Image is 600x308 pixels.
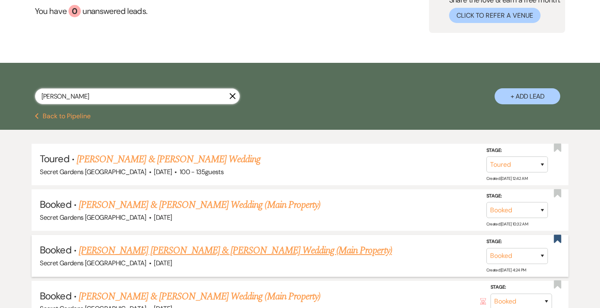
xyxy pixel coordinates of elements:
[35,88,240,104] input: Search by name, event date, email address or phone number
[486,221,528,227] span: Created: [DATE] 10:32 AM
[79,198,320,212] a: [PERSON_NAME] & [PERSON_NAME] Wedding (Main Property)
[40,259,146,267] span: Secret Gardens [GEOGRAPHIC_DATA]
[154,213,172,222] span: [DATE]
[486,237,548,246] label: Stage:
[68,5,81,17] div: 0
[154,168,172,176] span: [DATE]
[40,244,71,256] span: Booked
[40,213,146,222] span: Secret Gardens [GEOGRAPHIC_DATA]
[40,198,71,211] span: Booked
[35,113,91,120] button: Back to Pipeline
[35,5,333,17] a: You have 0 unanswered leads.
[40,168,146,176] span: Secret Gardens [GEOGRAPHIC_DATA]
[486,267,526,272] span: Created: [DATE] 4:24 PM
[79,289,320,304] a: [PERSON_NAME] & [PERSON_NAME] Wedding (Main Property)
[40,290,71,302] span: Booked
[77,152,260,167] a: [PERSON_NAME] & [PERSON_NAME] Wedding
[449,8,541,23] button: Click to Refer a Venue
[486,192,548,201] label: Stage:
[40,152,69,165] span: Toured
[180,168,224,176] span: 100 - 135 guests
[79,243,392,258] a: [PERSON_NAME] [PERSON_NAME] & [PERSON_NAME] Wedding (Main Property)
[495,88,560,104] button: + Add Lead
[490,283,552,292] label: Stage:
[154,259,172,267] span: [DATE]
[486,176,527,181] span: Created: [DATE] 12:42 AM
[486,146,548,155] label: Stage:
